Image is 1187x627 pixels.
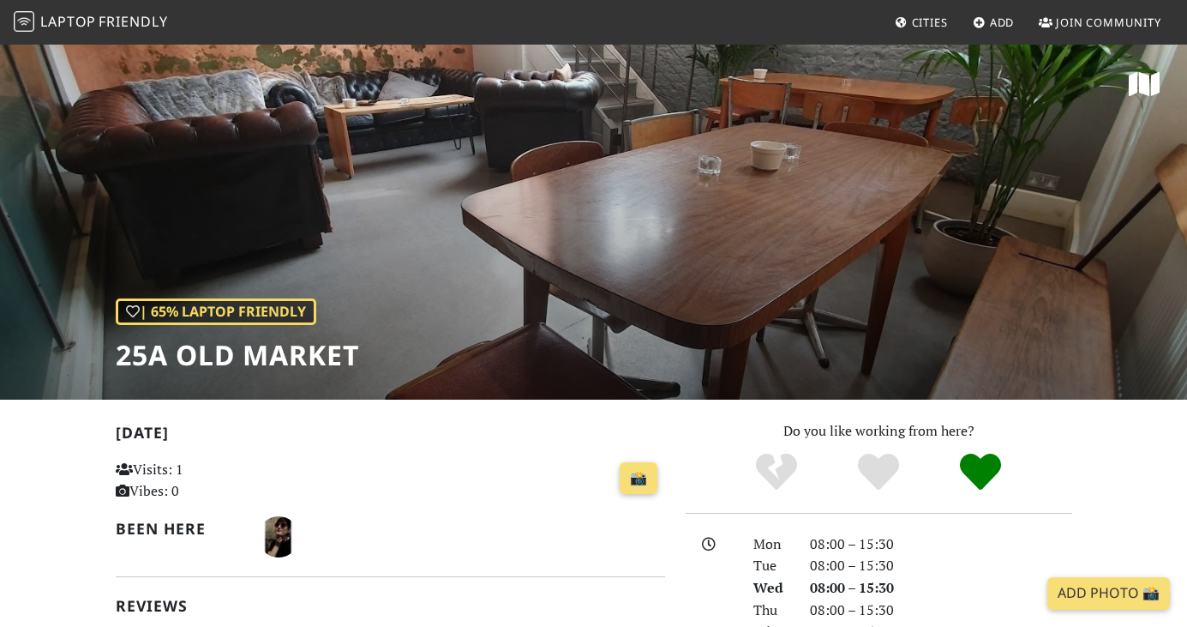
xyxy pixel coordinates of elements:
a: Add [966,7,1022,38]
h2: Been here [116,520,237,538]
h2: Reviews [116,597,665,615]
h1: 25A Old Market [116,339,359,371]
div: Mon [743,534,800,556]
div: Yes [828,451,930,494]
div: 08:00 – 15:30 [800,534,1082,556]
img: LaptopFriendly [14,11,34,32]
h2: [DATE] [116,424,665,449]
p: Do you like working from here? [686,420,1072,443]
div: Definitely! [929,451,1031,494]
div: 08:00 – 15:30 [800,600,1082,622]
span: Cities [912,15,948,30]
div: Thu [743,600,800,622]
span: Add [990,15,1015,30]
div: | 65% Laptop Friendly [116,298,316,326]
div: 08:00 – 15:30 [800,555,1082,577]
span: Friendly [99,12,167,31]
div: No [726,451,828,494]
span: Laptop [40,12,96,31]
div: 08:00 – 15:30 [800,577,1082,600]
a: Cities [888,7,955,38]
div: Tue [743,555,800,577]
a: Add Photo 📸 [1047,577,1170,610]
img: 1558-lilly.jpg [258,516,299,558]
a: 📸 [620,462,657,495]
a: Join Community [1032,7,1168,38]
div: Wed [743,577,800,600]
span: Join Community [1056,15,1161,30]
a: LaptopFriendly LaptopFriendly [14,8,168,38]
span: Lilly May [258,526,299,545]
p: Visits: 1 Vibes: 0 [116,459,285,503]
